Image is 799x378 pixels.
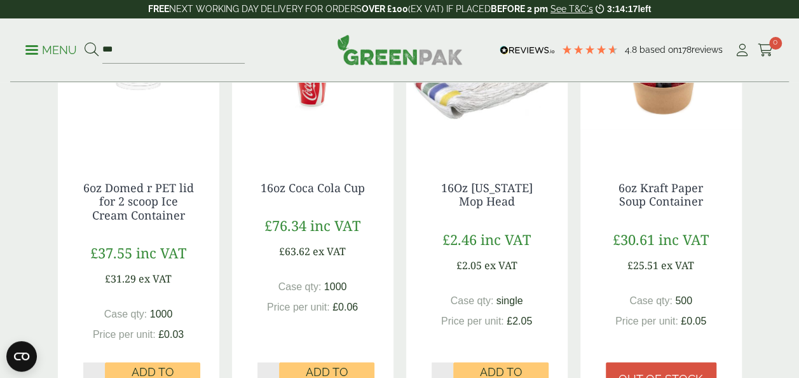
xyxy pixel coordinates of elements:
span: Price per unit: [267,301,330,312]
span: ex VAT [139,271,172,285]
a: 16oz Coca Cola Cup [261,179,365,195]
span: 500 [675,295,692,305]
p: Menu [25,43,77,58]
span: reviews [692,45,723,55]
span: left [638,4,651,14]
span: 1000 [150,308,173,319]
span: £2.46 [442,229,477,248]
span: Price per unit: [93,328,156,339]
i: Cart [758,44,774,57]
span: inc VAT [136,242,186,262]
span: £2.05 [507,315,532,326]
span: £0.03 [158,328,184,339]
span: £63.62 [279,244,310,258]
a: 16Oz [US_STATE] Mop Head [441,179,533,209]
span: inc VAT [310,215,360,234]
button: Open CMP widget [6,341,37,372]
span: £76.34 [264,215,306,234]
span: ex VAT [484,258,517,272]
i: My Account [734,44,750,57]
span: £25.51 [627,258,659,272]
span: Case qty: [278,281,322,291]
span: ex VAT [313,244,346,258]
a: 0 [758,41,774,60]
span: Price per unit: [441,315,504,326]
span: £2.05 [456,258,482,272]
span: inc VAT [481,229,531,248]
span: 4.8 [625,45,639,55]
span: 3:14:17 [607,4,638,14]
div: 4.78 Stars [561,44,618,55]
span: Case qty: [104,308,147,319]
span: Price per unit: [615,315,678,326]
span: single [496,295,523,305]
span: £31.29 [105,271,136,285]
img: GreenPak Supplies [337,34,463,65]
strong: OVER £100 [362,4,408,14]
a: Menu [25,43,77,55]
span: ex VAT [661,258,694,272]
span: £37.55 [90,242,132,262]
span: 1000 [324,281,347,291]
img: REVIEWS.io [500,46,555,55]
span: £0.05 [681,315,706,326]
span: inc VAT [659,229,709,248]
span: Case qty: [451,295,494,305]
span: £0.06 [332,301,358,312]
span: Based on [639,45,678,55]
a: 6oz Kraft Paper Soup Container [618,179,703,209]
span: 0 [769,37,782,50]
strong: BEFORE 2 pm [491,4,548,14]
span: Case qty: [629,295,673,305]
span: 178 [678,45,692,55]
strong: FREE [148,4,169,14]
a: See T&C's [550,4,593,14]
a: 6oz Domed r PET lid for 2 scoop Ice Cream Container [83,179,194,222]
span: £30.61 [613,229,655,248]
